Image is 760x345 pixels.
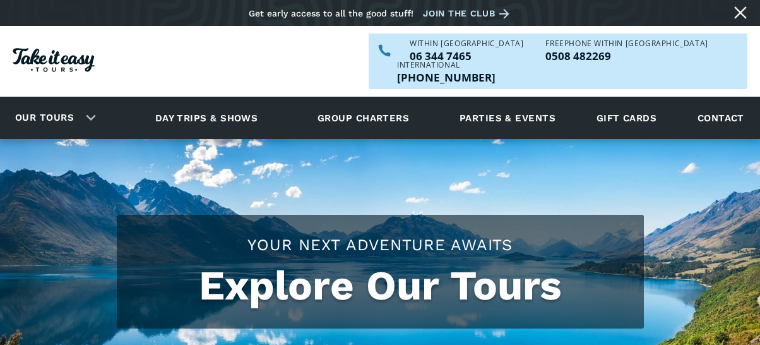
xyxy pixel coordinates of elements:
a: Day trips & shows [140,100,274,135]
a: Parties & events [453,100,562,135]
h1: Explore Our Tours [129,262,631,310]
a: Group charters [302,100,425,135]
div: International [397,61,496,69]
div: WITHIN [GEOGRAPHIC_DATA] [410,40,523,47]
a: Close message [730,3,751,23]
p: [PHONE_NUMBER] [397,72,496,83]
p: 0508 482269 [545,51,708,61]
h2: Your Next Adventure Awaits [129,234,631,256]
img: Take it easy Tours logo [13,48,95,72]
a: Homepage [13,42,95,82]
a: Join the club [423,6,514,21]
a: Call us within NZ on 063447465 [410,51,523,61]
a: Our tours [6,103,83,133]
div: Get early access to all the good stuff! [249,8,413,18]
a: Contact [691,100,751,135]
a: Call us outside of NZ on +6463447465 [397,72,496,83]
p: 06 344 7465 [410,51,523,61]
div: Freephone WITHIN [GEOGRAPHIC_DATA] [545,40,708,47]
a: Gift cards [590,100,663,135]
a: Call us freephone within NZ on 0508482269 [545,51,708,61]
